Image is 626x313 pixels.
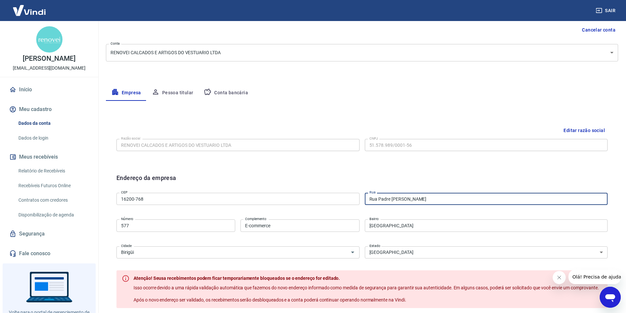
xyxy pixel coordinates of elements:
[553,271,566,284] iframe: Fechar mensagem
[16,117,90,130] a: Dados da conta
[111,41,120,46] label: Conta
[369,190,376,195] label: Rua
[16,164,90,178] a: Relatório de Recebíveis
[134,276,340,281] span: Atenção! Seusa recebimentos podem ficar temporariamente bloqueados se o endereço for editado.
[561,124,608,137] button: Editar razão social
[121,243,132,248] label: Cidade
[106,85,146,101] button: Empresa
[245,216,266,221] label: Complemento
[594,5,618,17] button: Sair
[369,216,379,221] label: Bairro
[568,270,621,284] iframe: Mensagem da empresa
[8,0,51,20] img: Vindi
[198,85,253,101] button: Conta bancária
[106,44,618,61] div: RENOVEI CALCADOS E ARTIGOS DO VESTUARIO LTDA
[116,173,176,190] h6: Endereço da empresa
[8,227,90,241] a: Segurança
[23,55,75,62] p: [PERSON_NAME]
[369,136,378,141] label: CNPJ
[134,297,406,302] span: Após o novo endereço ser validado, os recebimentos serão desbloqueados e a conta poderá continuar...
[16,193,90,207] a: Contratos com credores
[146,85,199,101] button: Pessoa titular
[348,248,357,257] button: Abrir
[36,26,63,53] img: 3553d023-63eb-4fb1-8bff-0824ade65eed.jpeg
[369,243,380,248] label: Estado
[121,190,127,195] label: CEP
[121,216,133,221] label: Número
[8,246,90,261] a: Fale conosco
[16,131,90,145] a: Dados de login
[600,287,621,308] iframe: Botão para abrir a janela de mensagens
[134,285,599,290] span: Isso ocorre devido a uma rápida validação automática que fazemos do novo endereço informado como ...
[16,179,90,192] a: Recebíveis Futuros Online
[8,150,90,164] button: Meus recebíveis
[4,5,55,10] span: Olá! Precisa de ajuda?
[8,82,90,97] a: Início
[579,24,618,36] button: Cancelar conta
[8,102,90,117] button: Meu cadastro
[121,136,140,141] label: Razão social
[13,65,86,72] p: [EMAIL_ADDRESS][DOMAIN_NAME]
[16,208,90,222] a: Disponibilização de agenda
[118,248,338,257] input: Digite aqui algumas palavras para buscar a cidade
